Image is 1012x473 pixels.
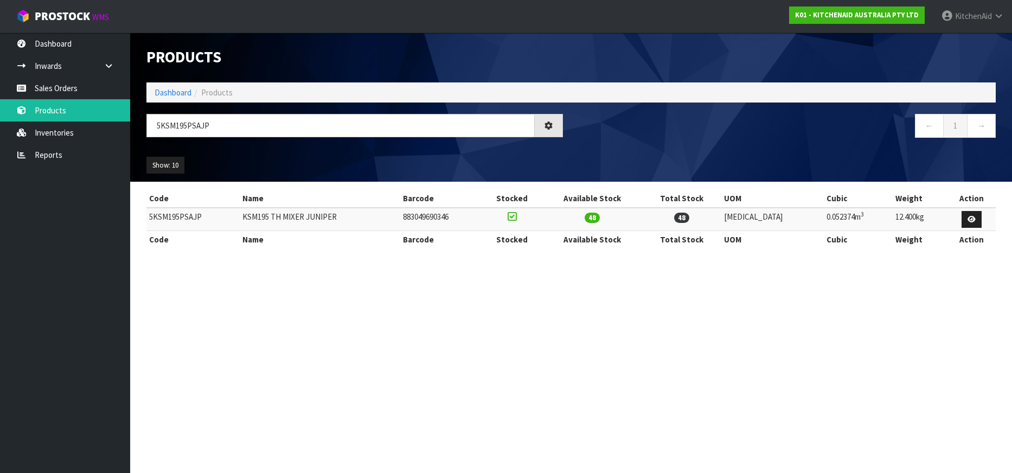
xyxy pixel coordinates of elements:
th: Action [948,190,996,207]
th: UOM [721,231,824,248]
th: Name [240,231,400,248]
nav: Page navigation [579,114,996,140]
th: Available Stock [541,231,643,248]
td: [MEDICAL_DATA] [721,208,824,231]
span: Products [201,87,233,98]
th: Weight [893,190,947,207]
td: 0.052374m [824,208,893,231]
td: KSM195 TH MIXER JUNIPER [240,208,400,231]
th: Barcode [400,190,482,207]
th: Code [146,231,240,248]
td: 5KSM195PSAJP [146,208,240,231]
th: Action [948,231,996,248]
th: Stocked [482,231,541,248]
img: cube-alt.png [16,9,30,23]
strong: K01 - KITCHENAID AUSTRALIA PTY LTD [795,10,919,20]
span: KitchenAid [955,11,992,21]
th: Name [240,190,400,207]
a: → [967,114,996,137]
small: WMS [92,12,109,22]
sup: 3 [861,210,864,218]
th: Code [146,190,240,207]
th: Cubic [824,190,893,207]
th: Total Stock [643,190,721,207]
h1: Products [146,49,563,66]
a: ← [915,114,944,137]
th: Total Stock [643,231,721,248]
th: Cubic [824,231,893,248]
th: Barcode [400,231,482,248]
span: 48 [674,213,689,223]
th: Available Stock [541,190,643,207]
button: Show: 10 [146,157,184,174]
td: 883049690346 [400,208,482,231]
span: ProStock [35,9,90,23]
a: Dashboard [155,87,191,98]
th: Weight [893,231,947,248]
span: 48 [585,213,600,223]
th: UOM [721,190,824,207]
td: 12.400kg [893,208,947,231]
th: Stocked [482,190,541,207]
input: Search products [146,114,535,137]
a: 1 [943,114,968,137]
